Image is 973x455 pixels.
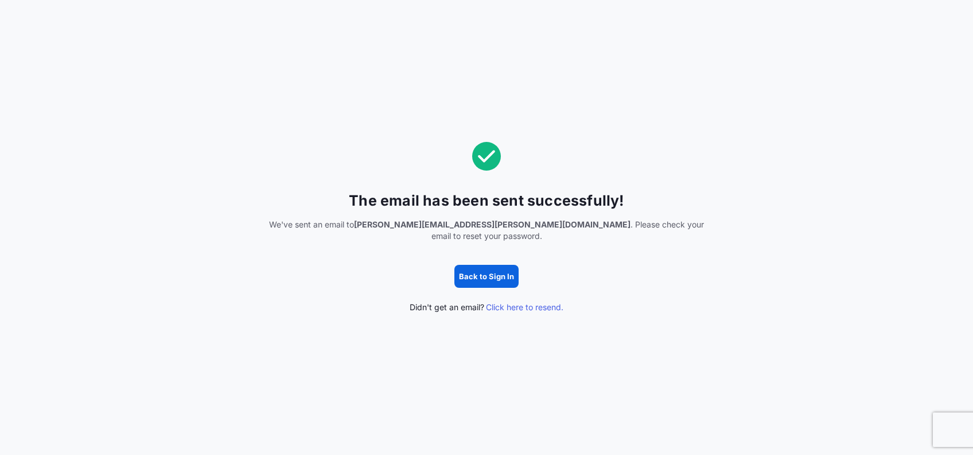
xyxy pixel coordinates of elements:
[410,302,563,313] span: Didn't get an email?
[354,219,630,229] span: [PERSON_NAME][EMAIL_ADDRESS][PERSON_NAME][DOMAIN_NAME]
[459,271,514,282] p: Back to Sign In
[486,302,563,313] span: Click here to resend.
[267,219,706,242] span: We've sent an email to . Please check your email to reset your password.
[454,265,519,288] button: Back to Sign In
[349,191,624,210] span: The email has been sent successfully!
